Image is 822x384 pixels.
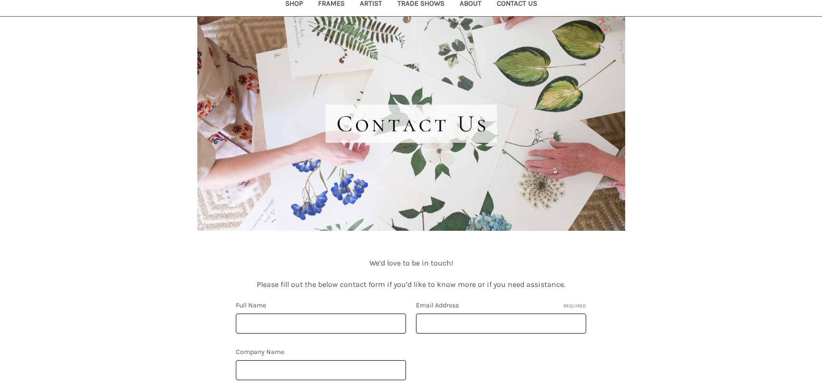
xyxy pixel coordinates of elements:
label: Full Name [236,300,406,310]
small: Required [563,303,586,310]
font: We’d love to be in touch! [369,258,453,267]
font: Please fill out the below contact form if you’d like to know more or if you need assistance. [257,280,565,289]
label: Company Name [236,347,406,357]
label: Email Address [416,300,586,310]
